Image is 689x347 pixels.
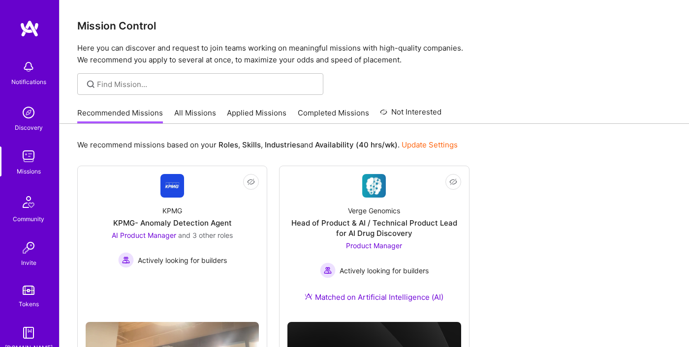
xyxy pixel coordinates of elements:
[19,103,38,122] img: discovery
[227,108,286,124] a: Applied Missions
[15,122,43,133] div: Discovery
[287,174,461,314] a: Company LogoVerge GenomicsHead of Product & AI / Technical Product Lead for AI Drug DiscoveryProd...
[113,218,232,228] div: KPMG- Anomaly Detection Agent
[112,231,176,239] span: AI Product Manager
[86,174,259,314] a: Company LogoKPMGKPMG- Anomaly Detection AgentAI Product Manager and 3 other rolesActively looking...
[362,174,386,198] img: Company Logo
[77,108,163,124] a: Recommended Missions
[19,323,38,343] img: guide book
[178,231,233,239] span: and 3 other roles
[298,108,369,124] a: Completed Missions
[97,79,316,89] input: Find Mission...
[19,146,38,166] img: teamwork
[85,79,96,90] i: icon SearchGrey
[346,241,402,250] span: Product Manager
[305,292,443,302] div: Matched on Artificial Intelligence (AI)
[242,140,261,149] b: Skills
[138,255,227,265] span: Actively looking for builders
[11,77,46,87] div: Notifications
[160,174,184,198] img: Company Logo
[265,140,300,149] b: Industries
[21,258,36,268] div: Invite
[340,265,429,276] span: Actively looking for builders
[348,205,400,216] div: Verge Genomics
[449,178,457,186] i: icon EyeClosed
[162,205,182,216] div: KPMG
[19,238,38,258] img: Invite
[174,108,216,124] a: All Missions
[118,252,134,268] img: Actively looking for builders
[402,140,458,149] a: Update Settings
[305,292,313,300] img: Ateam Purple Icon
[287,218,461,238] div: Head of Product & AI / Technical Product Lead for AI Drug Discovery
[219,140,238,149] b: Roles
[77,20,671,32] h3: Mission Control
[77,140,458,150] p: We recommend missions based on your , , and .
[320,262,336,278] img: Actively looking for builders
[20,20,39,37] img: logo
[380,106,441,124] a: Not Interested
[19,299,39,309] div: Tokens
[23,286,34,295] img: tokens
[247,178,255,186] i: icon EyeClosed
[17,166,41,176] div: Missions
[17,190,40,214] img: Community
[13,214,44,224] div: Community
[77,42,671,66] p: Here you can discover and request to join teams working on meaningful missions with high-quality ...
[19,57,38,77] img: bell
[315,140,398,149] b: Availability (40 hrs/wk)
